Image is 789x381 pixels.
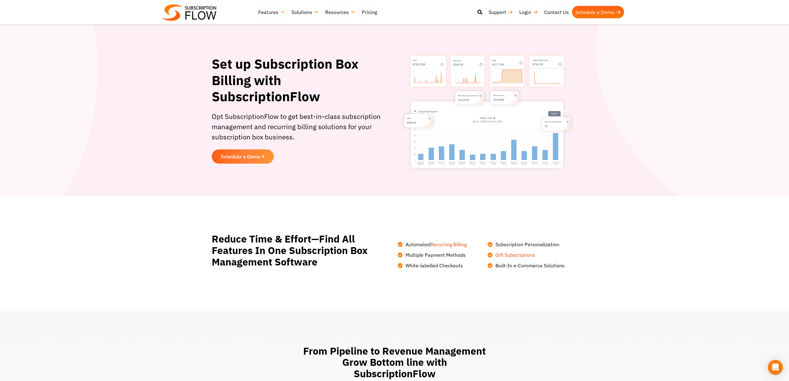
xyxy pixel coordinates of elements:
[541,6,572,18] a: Contact Us
[255,6,288,18] a: Features
[212,56,392,105] h1: Set up Subscription Box Billing with SubscriptionFlow
[431,241,467,247] a: Recurring Billing
[212,111,392,142] p: Opt SubscriptionFlow to get best-in-class subscription management and recurring billing solutions...
[572,6,624,18] a: Schedule a Demo
[404,251,466,259] span: Multiple Payment Methods
[221,154,260,159] span: Schedule a Demo
[212,233,370,267] h2: Reduce Time & Effort—Find All Features In One Subscription Box Management Software
[302,345,488,379] h2: From Pipeline to Revenue Management Grow Bottom line with SubscriptionFlow
[359,6,380,18] a: Pricing
[322,6,359,18] a: Resources
[516,6,541,18] a: Login
[494,241,559,248] span: Subscription Personalization
[212,149,274,164] a: Schedule a Demo
[485,6,516,18] a: Support
[768,360,783,375] div: Open Intercom Messenger
[495,252,535,258] a: Gift Subscriptions
[404,241,467,248] span: Automated
[401,50,574,174] img: Subscription Box Billing
[404,262,463,269] span: White-labelled Checkouts
[162,4,216,21] img: Subscriptionflow
[288,6,322,18] a: Solutions
[494,262,565,269] span: Built-In e-Commerce Solutions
